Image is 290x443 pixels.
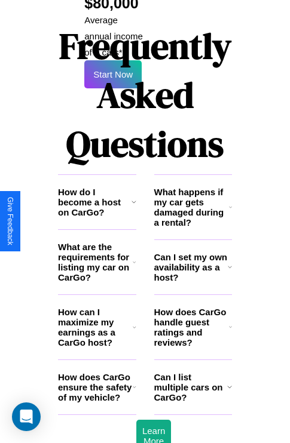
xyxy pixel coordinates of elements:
h3: How can I maximize my earnings as a CarGo host? [58,307,133,347]
h3: Can I list multiple cars on CarGo? [154,372,227,402]
h3: How do I become a host on CarGo? [58,187,132,217]
div: Open Intercom Messenger [12,402,41,431]
h3: Can I set my own availability as a host? [154,252,228,282]
div: Give Feedback [6,197,14,245]
button: Start Now [84,60,142,88]
h3: How does CarGo handle guest ratings and reviews? [154,307,229,347]
h3: What are the requirements for listing my car on CarGo? [58,242,133,282]
h3: What happens if my car gets damaged during a rental? [154,187,229,227]
p: Average annual income of 9 cars* [84,12,145,60]
h3: How does CarGo ensure the safety of my vehicle? [58,372,133,402]
h1: Frequently Asked Questions [58,16,232,174]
